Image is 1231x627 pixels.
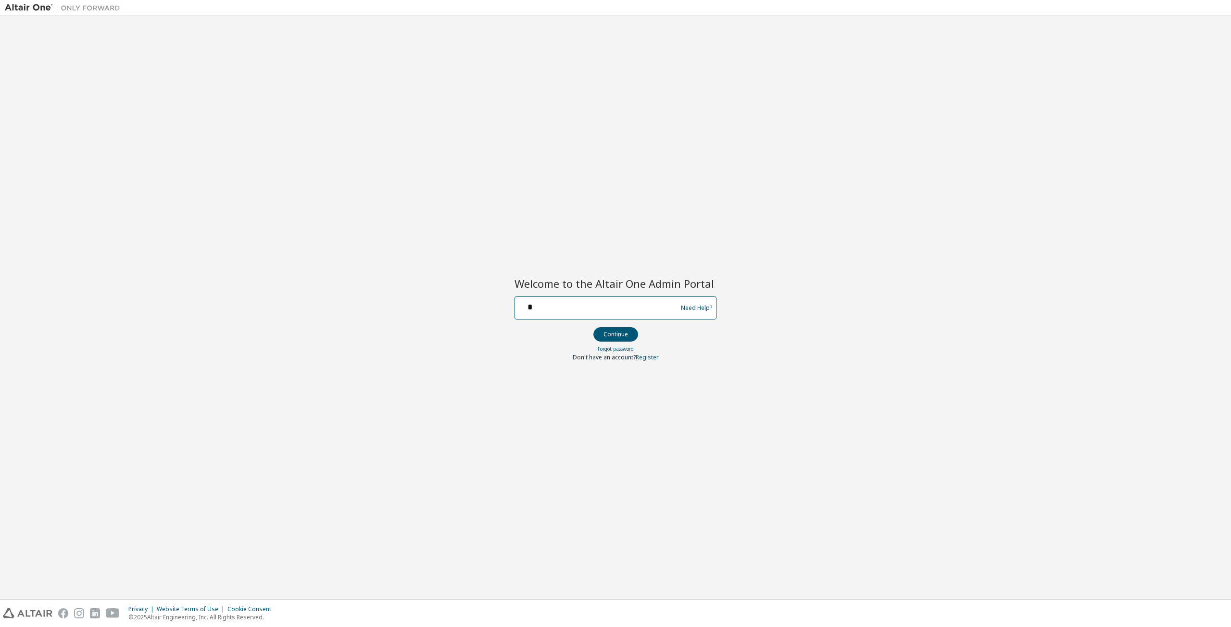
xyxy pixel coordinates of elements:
[128,605,157,613] div: Privacy
[5,3,125,12] img: Altair One
[573,353,636,361] span: Don't have an account?
[106,608,120,618] img: youtube.svg
[593,327,638,342] button: Continue
[74,608,84,618] img: instagram.svg
[90,608,100,618] img: linkedin.svg
[636,353,659,361] a: Register
[157,605,227,613] div: Website Terms of Use
[515,277,716,290] h2: Welcome to the Altair One Admin Portal
[3,608,52,618] img: altair_logo.svg
[227,605,277,613] div: Cookie Consent
[128,613,277,621] p: © 2025 Altair Engineering, Inc. All Rights Reserved.
[598,345,634,352] a: Forgot password
[58,608,68,618] img: facebook.svg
